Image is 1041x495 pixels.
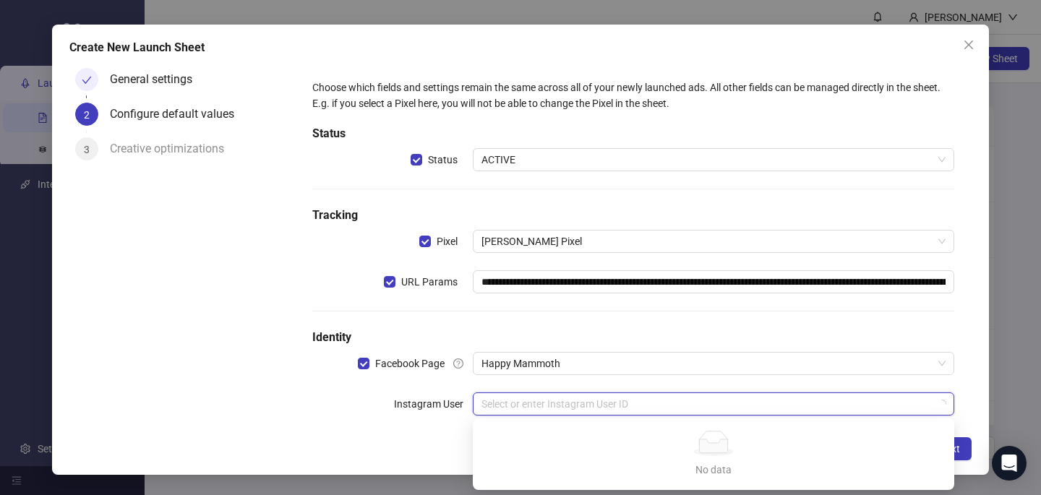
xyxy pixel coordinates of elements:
[936,398,948,410] span: loading
[957,33,980,56] button: Close
[369,356,450,371] span: Facebook Page
[963,39,974,51] span: close
[992,446,1027,481] div: Open Intercom Messenger
[394,392,473,416] label: Instagram User
[422,152,463,168] span: Status
[84,144,90,155] span: 3
[312,125,954,142] h5: Status
[312,207,954,224] h5: Tracking
[490,462,937,478] div: No data
[395,274,463,290] span: URL Params
[481,231,946,252] span: Matt Murphy's Pixel
[312,329,954,346] h5: Identity
[110,137,236,160] div: Creative optimizations
[312,79,954,111] div: Choose which fields and settings remain the same across all of your newly launched ads. All other...
[69,39,972,56] div: Create New Launch Sheet
[453,358,463,369] span: question-circle
[431,233,463,249] span: Pixel
[481,149,946,171] span: ACTIVE
[82,75,92,85] span: check
[110,103,246,126] div: Configure default values
[84,109,90,121] span: 2
[481,353,946,374] span: Happy Mammoth
[110,68,204,91] div: General settings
